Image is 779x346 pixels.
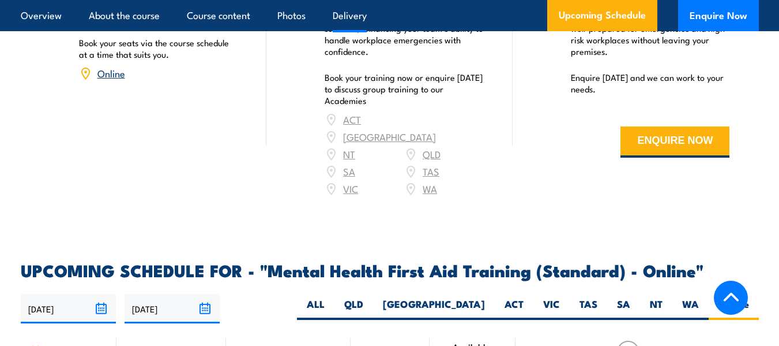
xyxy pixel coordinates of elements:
[21,294,116,323] input: From date
[334,297,373,320] label: QLD
[533,297,570,320] label: VIC
[672,297,709,320] label: WA
[297,297,334,320] label: ALL
[79,37,238,60] p: Book your seats via the course schedule at a time that suits you.
[640,297,672,320] label: NT
[373,297,495,320] label: [GEOGRAPHIC_DATA]
[495,297,533,320] label: ACT
[620,127,729,158] button: ENQUIRE NOW
[21,262,759,277] h2: UPCOMING SCHEDULE FOR - "Mental Health First Aid Training (Standard) - Online"
[570,297,607,320] label: TAS
[325,72,484,106] p: Book your training now or enquire [DATE] to discuss group training to our Academies
[709,297,759,320] label: Online
[97,66,125,80] a: Online
[607,297,640,320] label: SA
[125,294,220,323] input: To date
[571,72,730,95] p: Enquire [DATE] and we can work to your needs.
